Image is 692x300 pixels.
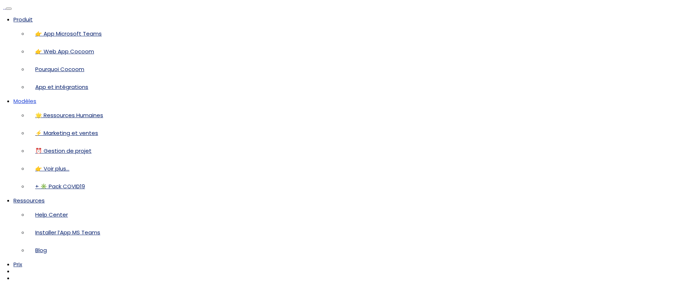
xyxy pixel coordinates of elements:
[35,30,102,37] a: 👉 App Microsoft Teams
[13,97,36,105] a: Modèles
[35,229,100,236] a: Installer l’App MS Teams
[35,65,84,73] a: Pourquoi Cocoom
[35,246,47,254] a: Blog
[35,48,94,55] a: 👉 Web App Cocoom
[35,182,85,190] a: + ✳️ Pack COVID19
[35,165,69,172] a: 👉 Voir plus…
[13,197,45,204] a: Ressources
[13,16,33,23] a: Produit
[35,83,88,91] a: App et intégrations
[6,8,12,10] button: Toggle navigation
[13,260,22,268] a: Prix
[35,111,103,119] a: 🌟 Ressources Humaines
[35,211,68,218] a: Help Center
[35,129,98,137] a: ⚡️ Marketing et ventes
[35,147,92,155] a: ⏰ Gestion de projet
